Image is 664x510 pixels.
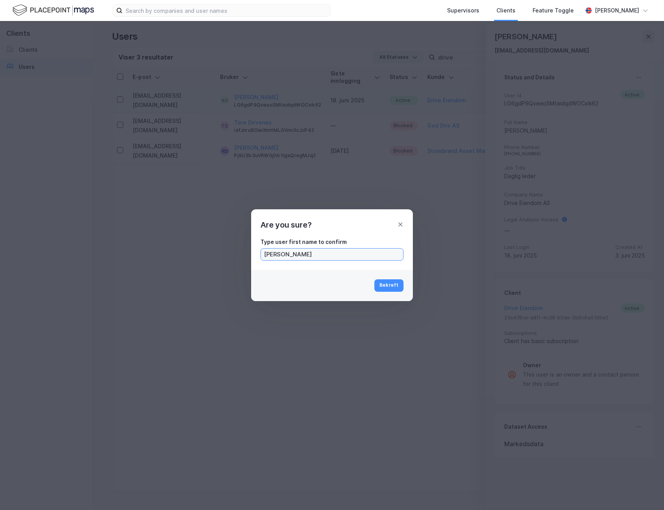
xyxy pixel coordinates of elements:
button: Bekreft [374,279,404,292]
div: Supervisors [447,6,479,15]
div: Type user first name to confirm [260,237,347,247]
input: Search by companies and user names [122,5,330,16]
div: [PERSON_NAME] [595,6,639,15]
div: Are you sure? [260,219,311,231]
div: Kontrollprogram for chat [625,473,664,510]
iframe: Chat Widget [625,473,664,510]
div: Feature Toggle [533,6,574,15]
img: logo.f888ab2527a4732fd821a326f86c7f29.svg [12,4,94,17]
div: Clients [496,6,515,15]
